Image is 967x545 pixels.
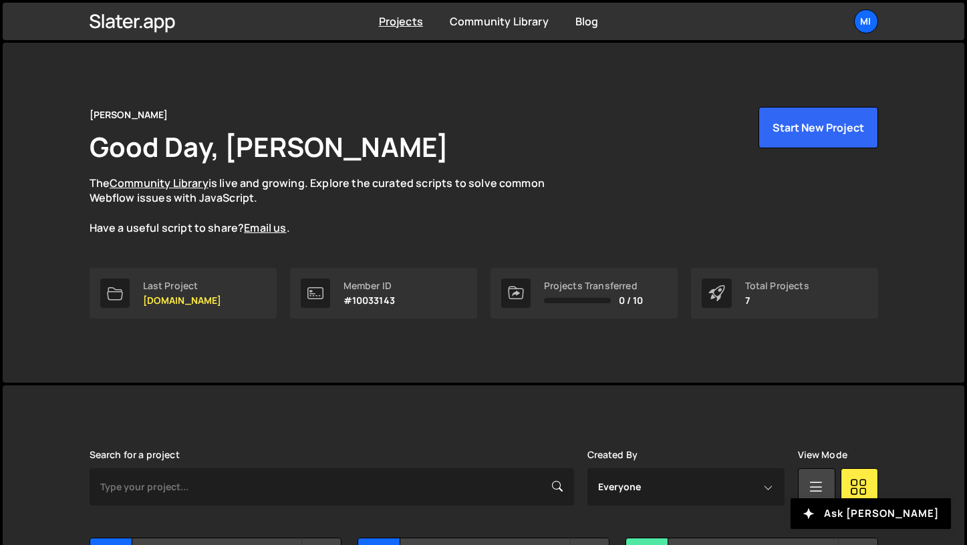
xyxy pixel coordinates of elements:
a: Community Library [450,14,549,29]
h1: Good Day, [PERSON_NAME] [90,128,449,165]
span: 0 / 10 [619,295,644,306]
a: Last Project [DOMAIN_NAME] [90,268,277,319]
a: Community Library [110,176,209,190]
p: The is live and growing. Explore the curated scripts to solve common Webflow issues with JavaScri... [90,176,571,236]
p: 7 [745,295,809,306]
div: Last Project [143,281,222,291]
p: #10033143 [343,295,395,306]
p: [DOMAIN_NAME] [143,295,222,306]
button: Ask [PERSON_NAME] [791,498,951,529]
div: Total Projects [745,281,809,291]
button: Start New Project [758,107,878,148]
div: Member ID [343,281,395,291]
div: [PERSON_NAME] [90,107,168,123]
label: View Mode [798,449,847,460]
a: Email us [244,220,286,235]
input: Type your project... [90,468,574,506]
label: Created By [587,449,638,460]
a: Projects [379,14,423,29]
a: Blog [575,14,599,29]
div: Projects Transferred [544,281,644,291]
label: Search for a project [90,449,180,460]
a: Mi [854,9,878,33]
